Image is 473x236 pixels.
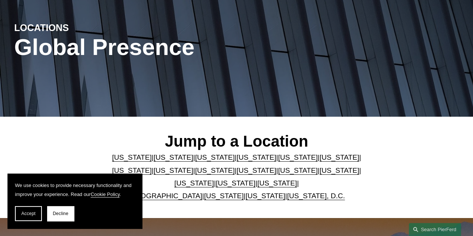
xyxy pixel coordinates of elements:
p: We use cookies to provide necessary functionality and improve your experience. Read our . [15,181,135,199]
span: Decline [53,211,68,216]
button: Decline [47,206,74,221]
section: Cookie banner [7,174,142,229]
h1: Global Presence [14,34,311,60]
a: Search this site [409,223,461,236]
a: [US_STATE] [246,192,285,200]
a: [US_STATE] [257,179,297,187]
a: [US_STATE] [319,153,359,161]
a: [US_STATE] [112,153,152,161]
a: [US_STATE] [237,166,276,174]
a: Cookie Policy [90,191,120,197]
a: [US_STATE] [154,166,193,174]
a: [GEOGRAPHIC_DATA] [128,192,202,200]
h2: Jump to a Location [107,132,366,151]
button: Accept [15,206,42,221]
h4: LOCATIONS [14,22,125,34]
a: [US_STATE] [278,153,317,161]
a: [US_STATE], D.C. [287,192,345,200]
a: [US_STATE] [278,166,317,174]
a: [US_STATE] [319,166,359,174]
a: [US_STATE] [237,153,276,161]
a: [US_STATE] [195,153,235,161]
a: [US_STATE] [174,179,214,187]
a: [US_STATE] [154,153,193,161]
p: | | | | | | | | | | | | | | | | | | [107,151,366,202]
a: [US_STATE] [195,166,235,174]
a: [US_STATE] [112,166,152,174]
span: Accept [21,211,36,216]
a: [US_STATE] [216,179,255,187]
a: [US_STATE] [204,192,244,200]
